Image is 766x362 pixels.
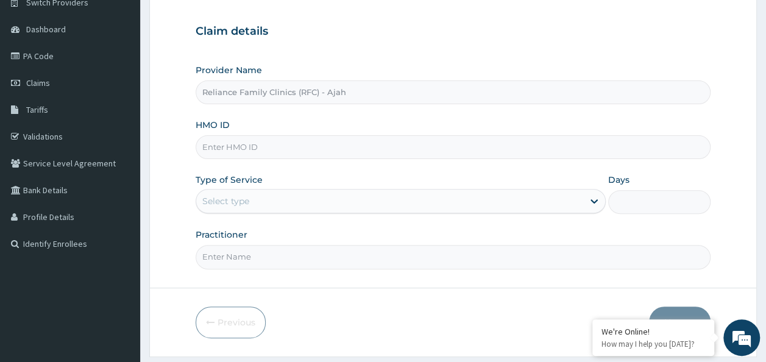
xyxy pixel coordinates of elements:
[202,195,249,207] div: Select type
[196,119,230,131] label: HMO ID
[196,64,262,76] label: Provider Name
[196,229,247,241] label: Practitioner
[26,77,50,88] span: Claims
[601,339,705,349] p: How may I help you today?
[196,307,266,338] button: Previous
[196,25,711,38] h3: Claim details
[608,174,629,186] label: Days
[649,307,711,338] button: Next
[26,24,66,35] span: Dashboard
[196,245,711,269] input: Enter Name
[601,326,705,337] div: We're Online!
[26,104,48,115] span: Tariffs
[196,174,263,186] label: Type of Service
[196,135,711,159] input: Enter HMO ID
